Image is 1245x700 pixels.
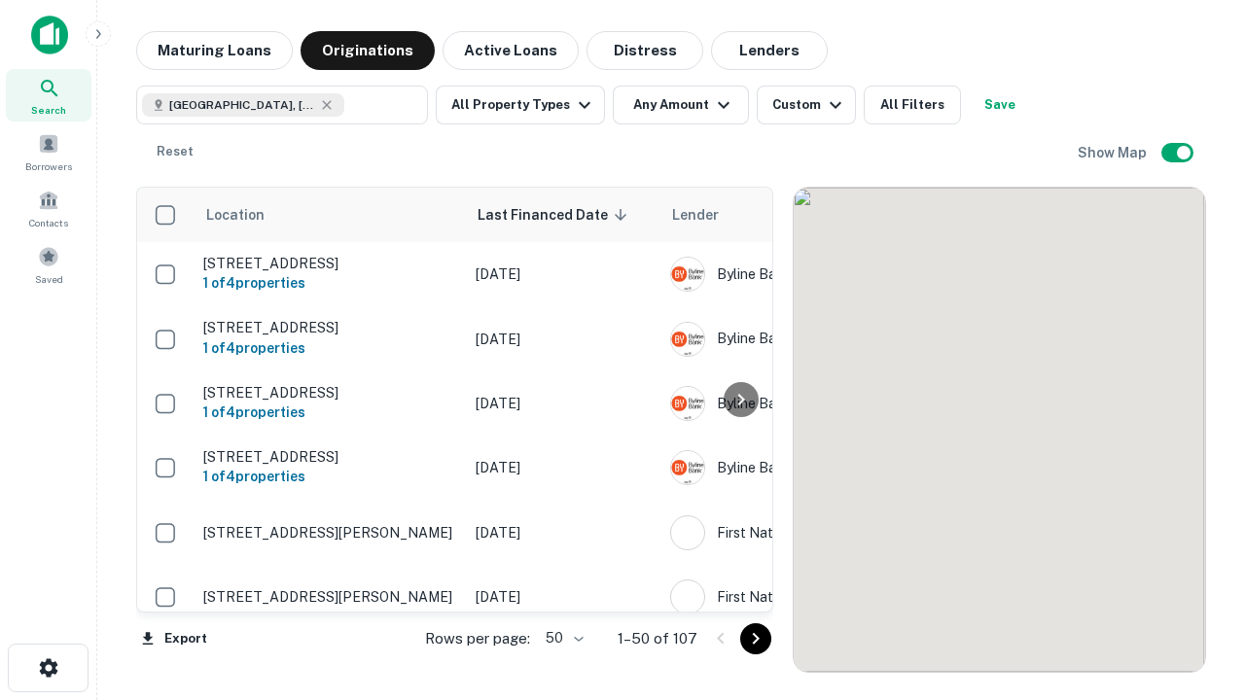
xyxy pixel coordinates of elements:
span: Contacts [29,215,68,230]
button: Lenders [711,31,828,70]
a: Search [6,69,91,122]
h6: Show Map [1078,142,1150,163]
button: Custom [757,86,856,124]
h6: 1 of 4 properties [203,466,456,487]
h6: 1 of 4 properties [203,272,456,294]
div: 0 0 [794,188,1205,672]
span: Borrowers [25,158,72,174]
img: picture [671,387,704,420]
button: Export [136,624,212,653]
button: Distress [587,31,703,70]
button: Go to next page [740,623,771,654]
button: All Filters [864,86,961,124]
span: Saved [35,271,63,287]
p: Rows per page: [425,627,530,650]
div: Custom [772,93,847,117]
img: picture [671,516,704,549]
span: [GEOGRAPHIC_DATA], [GEOGRAPHIC_DATA] [169,96,315,114]
div: Byline Bank [670,450,962,485]
th: Lender [660,188,972,242]
p: 1–50 of 107 [618,627,697,650]
img: picture [671,323,704,356]
div: Byline Bank [670,386,962,421]
img: picture [671,580,704,613]
th: Location [194,188,466,242]
div: First Nations Bank [670,515,962,550]
a: Saved [6,238,91,291]
div: First Nations Bank [670,579,962,614]
th: Last Financed Date [466,188,660,242]
span: Last Financed Date [478,203,633,227]
p: [DATE] [476,457,651,478]
p: [STREET_ADDRESS] [203,319,456,336]
p: [DATE] [476,263,651,285]
img: capitalize-icon.png [31,16,68,54]
p: [STREET_ADDRESS] [203,448,456,466]
a: Contacts [6,182,91,234]
p: [DATE] [476,393,651,414]
button: Active Loans [443,31,579,70]
iframe: Chat Widget [1148,482,1245,576]
a: Borrowers [6,125,91,178]
p: [STREET_ADDRESS] [203,384,456,402]
button: Any Amount [613,86,749,124]
button: Originations [301,31,435,70]
p: [STREET_ADDRESS][PERSON_NAME] [203,524,456,542]
div: Byline Bank [670,322,962,357]
button: Maturing Loans [136,31,293,70]
p: [DATE] [476,329,651,350]
img: picture [671,451,704,484]
img: picture [671,258,704,291]
div: Byline Bank [670,257,962,292]
h6: 1 of 4 properties [203,337,456,359]
span: Location [205,203,290,227]
span: Search [31,102,66,118]
button: Save your search to get updates of matches that match your search criteria. [969,86,1031,124]
p: [DATE] [476,522,651,543]
div: 50 [538,624,587,652]
button: Reset [144,132,206,171]
h6: 1 of 4 properties [203,402,456,423]
p: [DATE] [476,586,651,608]
p: [STREET_ADDRESS][PERSON_NAME] [203,588,456,606]
button: All Property Types [436,86,605,124]
span: Lender [672,203,719,227]
p: [STREET_ADDRESS] [203,255,456,272]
